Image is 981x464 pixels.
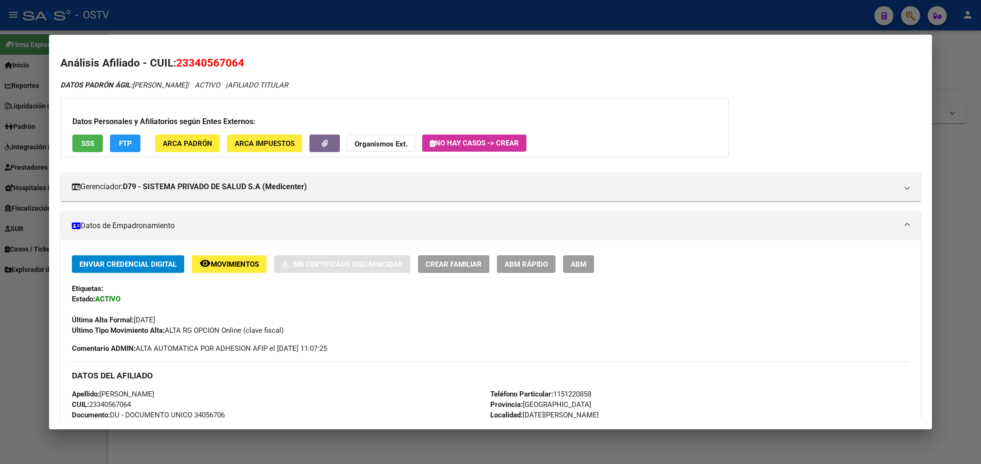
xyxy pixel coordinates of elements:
[72,220,898,232] mat-panel-title: Datos de Empadronamiento
[422,135,526,152] button: No hay casos -> Crear
[72,284,103,293] strong: Etiquetas:
[72,370,909,381] h3: DATOS DEL AFILIADO
[72,135,103,152] button: SSS
[497,255,555,273] button: ABM Rápido
[95,295,120,303] strong: ACTIVO
[347,135,415,152] button: Organismos Ext.
[72,343,327,354] span: ALTA AUTOMATICA POR ADHESION AFIP el [DATE] 11:07:25
[505,260,548,269] span: ABM Rápido
[490,411,523,419] strong: Localidad:
[949,432,971,454] iframe: Intercom live chat
[235,139,295,148] span: ARCA Impuestos
[192,255,267,273] button: Movimientos
[293,260,403,269] span: Sin Certificado Discapacidad
[60,173,921,201] mat-expansion-panel-header: Gerenciador:D79 - SISTEMA PRIVADO DE SALUD S.A (Medicenter)
[490,400,523,409] strong: Provincia:
[176,57,244,69] span: 23340567064
[72,181,898,193] mat-panel-title: Gerenciador:
[123,181,307,193] strong: D79 - SISTEMA PRIVADO DE SALUD S.A (Medicenter)
[60,81,132,89] strong: DATOS PADRÓN ÁGIL:
[72,116,717,127] h3: Datos Personales y Afiliatorios según Entes Externos:
[72,316,134,324] strong: Última Alta Formal:
[72,400,131,409] span: 23340567064
[430,139,519,147] span: No hay casos -> Crear
[72,400,89,409] strong: CUIL:
[155,135,220,152] button: ARCA Padrón
[72,295,95,303] strong: Estado:
[72,390,154,398] span: [PERSON_NAME]
[72,411,225,419] span: DU - DOCUMENTO UNICO 34056706
[228,81,288,89] span: AFILIADO TITULAR
[211,260,259,269] span: Movimientos
[163,139,212,148] span: ARCA Padrón
[60,212,921,240] mat-expansion-panel-header: Datos de Empadronamiento
[571,260,586,269] span: ABM
[72,411,110,419] strong: Documento:
[79,260,177,269] span: Enviar Credencial Digital
[490,411,599,419] span: [DATE][PERSON_NAME]
[110,135,140,152] button: FTP
[490,390,591,398] span: 1151220858
[60,81,288,89] i: | ACTIVO |
[72,344,136,353] strong: Comentario ADMIN:
[199,258,211,269] mat-icon: remove_red_eye
[72,326,284,335] span: ALTA RG OPCION Online (clave fiscal)
[274,255,410,273] button: Sin Certificado Discapacidad
[355,140,407,148] strong: Organismos Ext.
[81,139,94,148] span: SSS
[418,255,489,273] button: Crear Familiar
[563,255,594,273] button: ABM
[490,390,553,398] strong: Teléfono Particular:
[119,139,132,148] span: FTP
[72,316,155,324] span: [DATE]
[60,81,187,89] span: [PERSON_NAME]
[72,255,184,273] button: Enviar Credencial Digital
[227,135,302,152] button: ARCA Impuestos
[72,390,99,398] strong: Apellido:
[72,326,165,335] strong: Ultimo Tipo Movimiento Alta:
[426,260,482,269] span: Crear Familiar
[490,400,591,409] span: [GEOGRAPHIC_DATA]
[60,55,921,71] h2: Análisis Afiliado - CUIL:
